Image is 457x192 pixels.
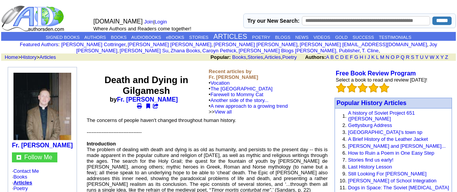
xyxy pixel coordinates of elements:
img: 12292.jpg [13,73,71,140]
img: logo_ad.gif [1,5,66,32]
a: [PERSON_NAME] Blogs [PERSON_NAME], Publisher [239,48,360,53]
a: H [360,54,363,60]
a: Z [445,54,448,60]
a: [PERSON_NAME] and [PERSON_NAME]... [348,143,446,149]
a: Q [400,54,404,60]
a: [PERSON_NAME] [EMAIL_ADDRESS][DOMAIN_NAME] [300,42,427,47]
a: BLOGS [275,35,290,40]
b: by [110,96,183,103]
a: AUTHORS [84,35,106,40]
a: Still Looking For [PERSON_NAME] [348,171,427,177]
font: [DOMAIN_NAME] [93,18,142,25]
a: M [380,54,384,60]
a: S [411,54,414,60]
a: Stories [248,54,263,60]
font: • >> [209,103,288,115]
a: D [340,54,343,60]
a: R [406,54,409,60]
a: Join [144,19,153,25]
img: bigemptystars.png [336,83,346,93]
img: gc.jpg [17,155,21,160]
a: K [372,54,375,60]
a: VIDEOS [313,35,330,40]
font: i [127,43,128,47]
font: Death and Dying in Gilgamesh [104,75,188,96]
font: 8. [342,164,347,170]
a: Joy [PERSON_NAME] [76,42,437,53]
a: Featured Authors [20,42,59,47]
a: Books [13,174,27,180]
font: i [429,43,429,47]
a: [PERSON_NAME] [PERSON_NAME] [214,42,297,47]
a: L [376,54,379,60]
a: I [365,54,366,60]
a: Dogs in Space: The Soviet [MEDICAL_DATA] [348,185,449,190]
a: STORIES [189,35,208,40]
label: Try our New Search: [248,18,300,24]
a: NEWS [295,35,309,40]
a: Vocation [211,80,230,86]
font: 2. [342,122,347,128]
a: TESTIMONIALS [379,35,411,40]
b: Recent articles by Fr. [PERSON_NAME] [209,68,258,80]
font: 1. [342,113,347,119]
a: Popular History Articles [336,100,407,106]
a: ARTICLES [213,33,247,40]
a: [PERSON_NAME] Su [120,48,168,53]
a: Y [440,54,444,60]
a: U [420,54,424,60]
a: Follow Me [24,154,52,160]
a: A new approach to a growing trend [211,103,288,109]
font: 11. [340,185,347,190]
a: Zhana Books [171,48,200,53]
a: History [21,54,37,60]
font: • [209,97,288,115]
font: 10. [340,178,347,184]
a: B [330,54,334,60]
a: Articles [40,54,56,60]
a: G [354,54,358,60]
img: bigemptystars.png [379,83,389,93]
font: i [201,49,202,53]
img: bigemptystars.png [358,83,368,93]
a: [PERSON_NAME] [PERSON_NAME] [128,42,211,47]
font: i [213,43,214,47]
a: Poetry [13,185,28,191]
a: [PERSON_NAME] of School Integration [348,178,437,184]
font: 6. [342,150,347,156]
font: > > [2,54,56,60]
a: C [335,54,338,60]
font: 7. [342,157,347,163]
font: 9. [342,171,347,177]
a: Gettysburg Address [348,122,392,128]
a: Articles [13,180,32,185]
font: 4. [342,136,347,142]
a: Last History Lesson [348,164,392,170]
font: | [144,19,169,25]
a: Free Book Review Program [336,70,416,77]
font: Where Authors and Readers come together! [93,26,191,32]
a: How to Ruin a Poem in One Easy Step [348,150,434,156]
a: eBOOKS [166,35,184,40]
b: Introduction [87,141,116,147]
a: P [396,54,399,60]
a: Farewell to Mommy Cat [211,92,263,97]
a: Contact Me [13,168,39,174]
a: Poetry [282,54,297,60]
a: W [430,54,434,60]
a: T. Cline [362,48,378,53]
font: 3. [342,129,347,135]
a: V [425,54,429,60]
font: • [209,80,288,115]
a: O [391,54,395,60]
a: View all [214,109,232,115]
a: X [436,54,439,60]
font: i [238,49,238,53]
b: Authors: [305,54,326,60]
font: The concerns of people haven't changed throughout human history. [87,117,236,123]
